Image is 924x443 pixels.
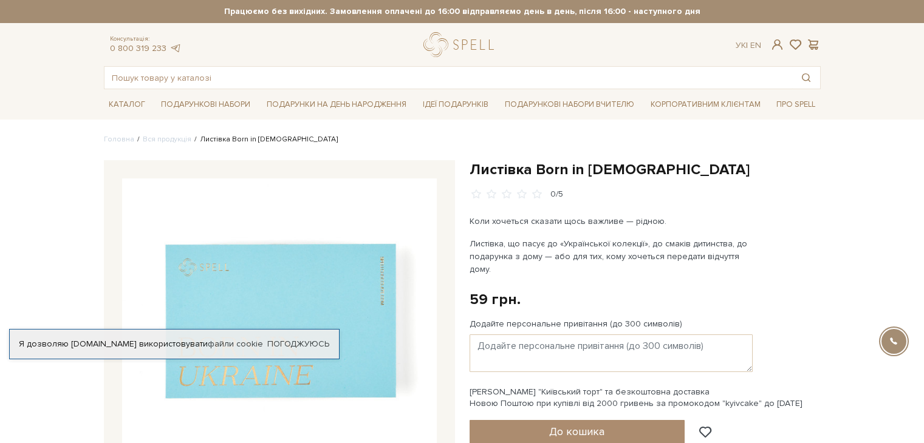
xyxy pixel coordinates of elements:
a: Вся продукція [143,135,191,144]
strong: Працюємо без вихідних. Замовлення оплачені до 16:00 відправляємо день в день, після 16:00 - насту... [104,6,821,17]
div: Я дозволяю [DOMAIN_NAME] використовувати [10,339,339,350]
label: Додайте персональне привітання (до 300 символів) [470,319,682,330]
p: Коли хочеться сказати щось важливе — рідною. [470,215,755,228]
a: telegram [169,43,182,53]
a: файли cookie [208,339,263,349]
div: 0/5 [550,189,563,200]
a: Погоджуюсь [267,339,329,350]
a: 0 800 319 233 [110,43,166,53]
a: En [750,40,761,50]
a: Подарунки на День народження [262,95,411,114]
a: Головна [104,135,134,144]
a: logo [423,32,499,57]
span: Консультація: [110,35,182,43]
button: Пошук товару у каталозі [792,67,820,89]
div: 59 грн. [470,290,521,309]
a: Каталог [104,95,150,114]
a: Подарункові набори Вчителю [500,94,639,115]
a: Корпоративним клієнтам [646,95,765,114]
div: Ук [736,40,761,51]
div: [PERSON_NAME] "Київський торт" та безкоштовна доставка Новою Поштою при купівлі від 2000 гривень ... [470,387,821,408]
span: До кошика [549,425,604,438]
a: Подарункові набори [156,95,255,114]
input: Пошук товару у каталозі [104,67,792,89]
h1: Листівка Born in [DEMOGRAPHIC_DATA] [470,160,821,179]
span: | [746,40,748,50]
a: Ідеї подарунків [418,95,493,114]
a: Про Spell [772,95,820,114]
li: Листівка Born in [DEMOGRAPHIC_DATA] [191,134,338,145]
p: Листівка, що пасує до «Української колекції», до смаків дитинства, до подарунка з дому — або для ... [470,237,755,276]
